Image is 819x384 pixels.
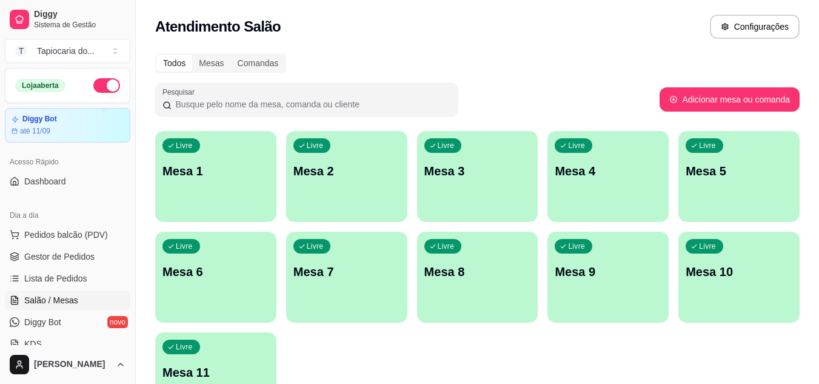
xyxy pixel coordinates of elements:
a: KDS [5,334,130,354]
p: Mesa 10 [686,263,792,280]
div: Loja aberta [15,79,65,92]
input: Pesquisar [172,98,451,110]
p: Mesa 5 [686,163,792,180]
span: Dashboard [24,175,66,187]
a: Diggy Botnovo [5,312,130,332]
p: Mesa 7 [293,263,400,280]
a: Lista de Pedidos [5,269,130,288]
p: Livre [699,241,716,251]
p: Livre [176,141,193,150]
p: Livre [307,241,324,251]
span: Salão / Mesas [24,294,78,306]
a: DiggySistema de Gestão [5,5,130,34]
button: [PERSON_NAME] [5,350,130,379]
p: Livre [568,241,585,251]
p: Mesa 3 [424,163,531,180]
a: Salão / Mesas [5,291,130,310]
button: Alterar Status [93,78,120,93]
button: Pedidos balcão (PDV) [5,225,130,244]
p: Mesa 4 [555,163,661,180]
a: Dashboard [5,172,130,191]
div: Tapiocaria do ... [37,45,95,57]
button: LivreMesa 3 [417,131,538,222]
span: Sistema de Gestão [34,20,125,30]
div: Todos [156,55,192,72]
article: até 11/09 [20,126,50,136]
button: Select a team [5,39,130,63]
button: LivreMesa 7 [286,232,407,323]
button: LivreMesa 5 [678,131,800,222]
p: Livre [307,141,324,150]
span: Gestor de Pedidos [24,251,95,263]
button: Configurações [710,15,800,39]
p: Mesa 11 [162,364,269,381]
p: Mesa 2 [293,163,400,180]
p: Mesa 8 [424,263,531,280]
span: T [15,45,27,57]
p: Mesa 6 [162,263,269,280]
span: Lista de Pedidos [24,272,87,285]
p: Livre [176,241,193,251]
button: LivreMesa 6 [155,232,276,323]
span: Diggy [34,9,125,20]
span: Pedidos balcão (PDV) [24,229,108,241]
p: Livre [699,141,716,150]
p: Livre [438,141,455,150]
span: KDS [24,338,42,350]
a: Gestor de Pedidos [5,247,130,266]
button: LivreMesa 9 [547,232,669,323]
button: Adicionar mesa ou comanda [660,87,800,112]
button: LivreMesa 2 [286,131,407,222]
span: [PERSON_NAME] [34,359,111,370]
label: Pesquisar [162,87,199,97]
div: Comandas [231,55,286,72]
div: Mesas [192,55,230,72]
div: Dia a dia [5,206,130,225]
p: Mesa 1 [162,163,269,180]
p: Livre [176,342,193,352]
span: Diggy Bot [24,316,61,328]
article: Diggy Bot [22,115,57,124]
button: LivreMesa 8 [417,232,538,323]
div: Acesso Rápido [5,152,130,172]
p: Mesa 9 [555,263,661,280]
p: Livre [438,241,455,251]
a: Diggy Botaté 11/09 [5,108,130,143]
button: LivreMesa 10 [678,232,800,323]
button: LivreMesa 4 [547,131,669,222]
h2: Atendimento Salão [155,17,281,36]
button: LivreMesa 1 [155,131,276,222]
p: Livre [568,141,585,150]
